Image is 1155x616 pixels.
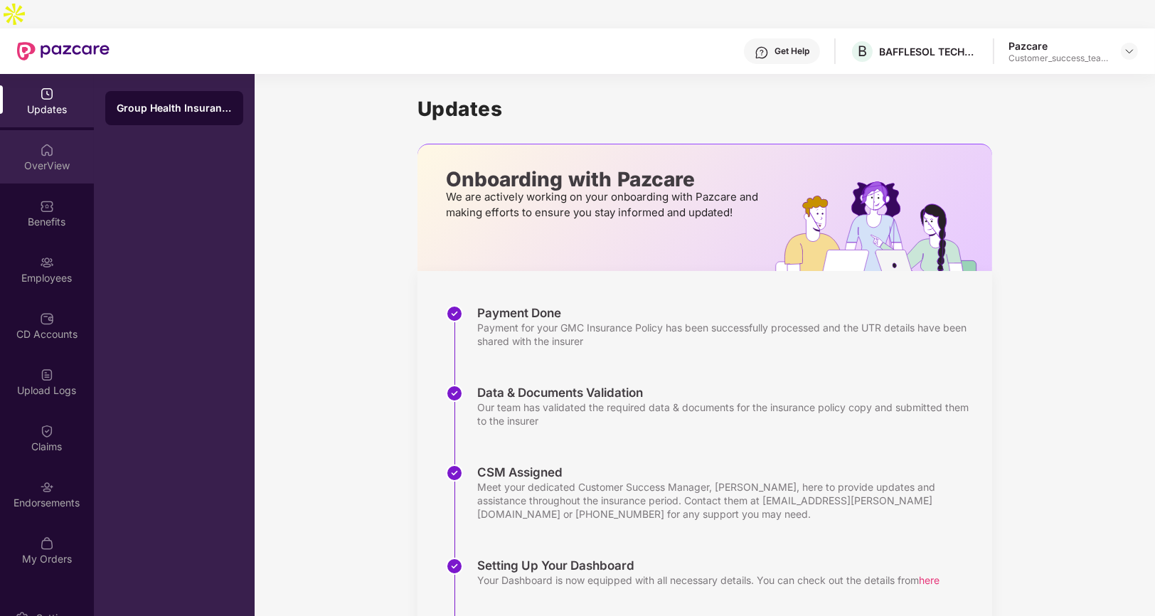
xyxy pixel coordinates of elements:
[775,46,809,57] div: Get Help
[446,305,463,322] img: svg+xml;base64,PHN2ZyBpZD0iU3RlcC1Eb25lLTMyeDMyIiB4bWxucz0iaHR0cDovL3d3dy53My5vcmcvMjAwMC9zdmciIH...
[477,558,940,573] div: Setting Up Your Dashboard
[117,101,232,115] div: Group Health Insurance
[477,400,978,428] div: Our team has validated the required data & documents for the insurance policy copy and submitted ...
[446,189,762,221] p: We are actively working on your onboarding with Pazcare and making efforts to ensure you stay inf...
[40,480,54,494] img: svg+xml;base64,PHN2ZyBpZD0iRW5kb3JzZW1lbnRzIiB4bWxucz0iaHR0cDovL3d3dy53My5vcmcvMjAwMC9zdmciIHdpZH...
[40,424,54,438] img: svg+xml;base64,PHN2ZyBpZD0iQ2xhaW0iIHhtbG5zPSJodHRwOi8vd3d3LnczLm9yZy8yMDAwL3N2ZyIgd2lkdGg9IjIwIi...
[477,321,978,348] div: Payment for your GMC Insurance Policy has been successfully processed and the UTR details have be...
[40,199,54,213] img: svg+xml;base64,PHN2ZyBpZD0iQmVuZWZpdHMiIHhtbG5zPSJodHRwOi8vd3d3LnczLm9yZy8yMDAwL3N2ZyIgd2lkdGg9Ij...
[919,574,940,586] span: here
[40,255,54,270] img: svg+xml;base64,PHN2ZyBpZD0iRW1wbG95ZWVzIiB4bWxucz0iaHR0cDovL3d3dy53My5vcmcvMjAwMC9zdmciIHdpZHRoPS...
[477,480,978,521] div: Meet your dedicated Customer Success Manager, [PERSON_NAME], here to provide updates and assistan...
[446,464,463,482] img: svg+xml;base64,PHN2ZyBpZD0iU3RlcC1Eb25lLTMyeDMyIiB4bWxucz0iaHR0cDovL3d3dy53My5vcmcvMjAwMC9zdmciIH...
[17,42,110,60] img: New Pazcare Logo
[40,536,54,551] img: svg+xml;base64,PHN2ZyBpZD0iTXlfT3JkZXJzIiBkYXRhLW5hbWU9Ik15IE9yZGVycyIgeG1sbnM9Imh0dHA6Ly93d3cudz...
[40,312,54,326] img: svg+xml;base64,PHN2ZyBpZD0iQ0RfQWNjb3VudHMiIGRhdGEtbmFtZT0iQ0QgQWNjb3VudHMiIHhtbG5zPSJodHRwOi8vd3...
[879,45,979,58] div: BAFFLESOL TECHNOLOGIES PRIVATE LIMITED
[1008,39,1108,53] div: Pazcare
[417,97,992,121] h1: Updates
[755,46,769,60] img: svg+xml;base64,PHN2ZyBpZD0iSGVscC0zMngzMiIgeG1sbnM9Imh0dHA6Ly93d3cudzMub3JnLzIwMDAvc3ZnIiB3aWR0aD...
[477,573,940,587] div: Your Dashboard is now equipped with all necessary details. You can check out the details from
[477,464,978,480] div: CSM Assigned
[40,368,54,382] img: svg+xml;base64,PHN2ZyBpZD0iVXBsb2FkX0xvZ3MiIGRhdGEtbmFtZT0iVXBsb2FkIExvZ3MiIHhtbG5zPSJodHRwOi8vd3...
[446,558,463,575] img: svg+xml;base64,PHN2ZyBpZD0iU3RlcC1Eb25lLTMyeDMyIiB4bWxucz0iaHR0cDovL3d3dy53My5vcmcvMjAwMC9zdmciIH...
[40,87,54,101] img: svg+xml;base64,PHN2ZyBpZD0iVXBkYXRlZCIgeG1sbnM9Imh0dHA6Ly93d3cudzMub3JnLzIwMDAvc3ZnIiB3aWR0aD0iMj...
[40,143,54,157] img: svg+xml;base64,PHN2ZyBpZD0iSG9tZSIgeG1sbnM9Imh0dHA6Ly93d3cudzMub3JnLzIwMDAvc3ZnIiB3aWR0aD0iMjAiIG...
[858,43,867,60] span: B
[477,385,978,400] div: Data & Documents Validation
[1008,53,1108,64] div: Customer_success_team_lead
[446,385,463,402] img: svg+xml;base64,PHN2ZyBpZD0iU3RlcC1Eb25lLTMyeDMyIiB4bWxucz0iaHR0cDovL3d3dy53My5vcmcvMjAwMC9zdmciIH...
[1124,46,1135,57] img: svg+xml;base64,PHN2ZyBpZD0iRHJvcGRvd24tMzJ4MzIiIHhtbG5zPSJodHRwOi8vd3d3LnczLm9yZy8yMDAwL3N2ZyIgd2...
[477,305,978,321] div: Payment Done
[446,173,762,186] p: Onboarding with Pazcare
[775,181,992,271] img: hrOnboarding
